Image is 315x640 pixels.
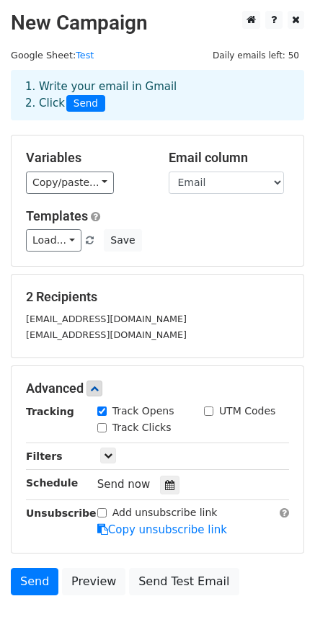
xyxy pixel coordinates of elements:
small: Google Sheet: [11,50,94,61]
strong: Filters [26,450,63,462]
iframe: Chat Widget [243,571,315,640]
a: Copy unsubscribe link [97,523,227,536]
a: Load... [26,229,81,252]
a: Test [76,50,94,61]
div: 1. Write your email in Gmail 2. Click [14,79,301,112]
label: Track Clicks [112,420,172,435]
label: Track Opens [112,404,174,419]
small: [EMAIL_ADDRESS][DOMAIN_NAME] [26,314,187,324]
strong: Tracking [26,406,74,417]
strong: Schedule [26,477,78,489]
h5: Variables [26,150,147,166]
a: Copy/paste... [26,172,114,194]
a: Send Test Email [129,568,239,595]
h2: New Campaign [11,11,304,35]
a: Daily emails left: 50 [208,50,304,61]
label: UTM Codes [219,404,275,419]
button: Save [104,229,141,252]
a: Templates [26,208,88,223]
span: Send [66,95,105,112]
small: [EMAIL_ADDRESS][DOMAIN_NAME] [26,329,187,340]
h5: Email column [169,150,290,166]
a: Send [11,568,58,595]
span: Send now [97,478,151,491]
a: Preview [62,568,125,595]
h5: 2 Recipients [26,289,289,305]
span: Daily emails left: 50 [208,48,304,63]
label: Add unsubscribe link [112,505,218,520]
strong: Unsubscribe [26,507,97,519]
h5: Advanced [26,381,289,396]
